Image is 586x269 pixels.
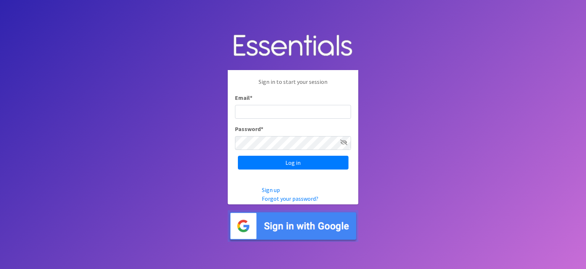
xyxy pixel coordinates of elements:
p: Sign in to start your session [235,77,351,93]
img: Sign in with Google [228,210,358,242]
label: Password [235,125,263,133]
a: Forgot your password? [262,195,318,202]
img: Human Essentials [228,27,358,65]
abbr: required [261,125,263,133]
label: Email [235,93,252,102]
abbr: required [250,94,252,101]
input: Log in [238,156,348,170]
a: Sign up [262,186,280,193]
